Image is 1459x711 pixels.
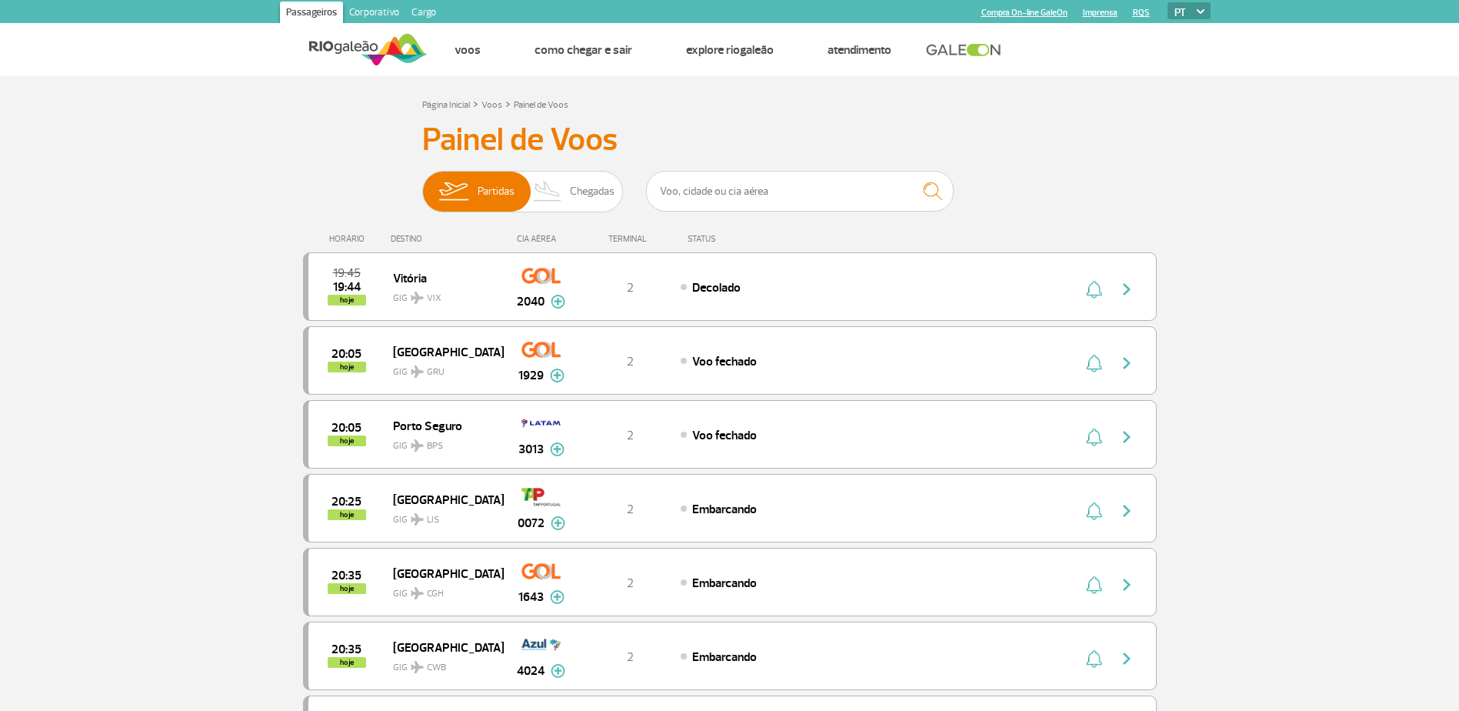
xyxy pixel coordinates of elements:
img: destiny_airplane.svg [411,661,424,673]
span: LIS [427,513,439,527]
span: [GEOGRAPHIC_DATA] [393,563,491,583]
img: slider-embarque [429,172,478,212]
span: 2025-08-26 20:05:00 [331,422,361,433]
img: seta-direita-painel-voo.svg [1118,649,1136,668]
a: Cargo [405,2,442,26]
span: 3013 [518,440,544,459]
span: GIG [393,505,491,527]
span: [GEOGRAPHIC_DATA] [393,489,491,509]
img: slider-desembarque [525,172,571,212]
img: sino-painel-voo.svg [1086,354,1102,372]
img: seta-direita-painel-voo.svg [1118,280,1136,299]
img: destiny_airplane.svg [411,292,424,304]
span: 0072 [518,514,545,532]
h3: Painel de Voos [422,121,1038,159]
img: destiny_airplane.svg [411,587,424,599]
span: GIG [393,431,491,453]
span: hoje [328,362,366,372]
span: BPS [427,439,443,453]
img: seta-direita-painel-voo.svg [1118,428,1136,446]
span: Embarcando [692,649,757,665]
span: Partidas [478,172,515,212]
img: seta-direita-painel-voo.svg [1118,502,1136,520]
img: destiny_airplane.svg [411,439,424,452]
span: GIG [393,283,491,305]
a: Imprensa [1083,8,1118,18]
a: Voos [481,99,502,111]
span: 2025-08-26 20:25:00 [331,496,361,507]
span: Decolado [692,280,741,295]
span: 2040 [517,292,545,311]
span: Voo fechado [692,354,757,369]
span: Voo fechado [692,428,757,443]
a: Painel de Voos [514,99,568,111]
img: mais-info-painel-voo.svg [551,295,565,309]
span: GIG [393,653,491,675]
span: 2025-08-26 19:45:00 [333,268,361,279]
span: 2 [627,576,634,591]
img: seta-direita-painel-voo.svg [1118,576,1136,594]
img: destiny_airplane.svg [411,366,424,378]
a: RQS [1133,8,1150,18]
a: Explore RIOgaleão [686,42,774,58]
span: hoje [328,583,366,594]
span: 2 [627,649,634,665]
span: Porto Seguro [393,416,491,436]
div: STATUS [680,234,805,244]
a: Voos [455,42,481,58]
span: GRU [427,366,445,379]
span: CWB [427,661,446,675]
img: mais-info-painel-voo.svg [551,664,565,678]
span: 2025-08-26 19:44:15 [333,282,361,292]
a: Corporativo [343,2,405,26]
span: 4024 [517,662,545,680]
span: [GEOGRAPHIC_DATA] [393,342,491,362]
img: destiny_airplane.svg [411,513,424,526]
span: 1929 [518,366,544,385]
a: Compra On-line GaleOn [981,8,1068,18]
span: 2 [627,354,634,369]
span: 2 [627,428,634,443]
span: hoje [328,295,366,305]
a: Atendimento [828,42,891,58]
a: > [473,95,478,112]
span: GIG [393,579,491,601]
img: mais-info-painel-voo.svg [550,442,565,456]
span: hoje [328,436,366,446]
span: 2025-08-26 20:35:00 [331,570,361,581]
a: Página Inicial [422,99,470,111]
span: 1643 [518,588,544,606]
img: sino-painel-voo.svg [1086,428,1102,446]
img: mais-info-painel-voo.svg [550,369,565,382]
img: sino-painel-voo.svg [1086,502,1102,520]
span: Embarcando [692,502,757,517]
div: TERMINAL [580,234,680,244]
a: Passageiros [280,2,343,26]
div: HORÁRIO [308,234,391,244]
span: Embarcando [692,576,757,591]
a: > [505,95,511,112]
span: hoje [328,509,366,520]
span: CGH [427,587,444,601]
img: seta-direita-painel-voo.svg [1118,354,1136,372]
span: Chegadas [570,172,615,212]
img: mais-info-painel-voo.svg [550,590,565,604]
span: VIX [427,292,441,305]
img: sino-painel-voo.svg [1086,576,1102,594]
span: 2 [627,280,634,295]
img: sino-painel-voo.svg [1086,649,1102,668]
a: Como chegar e sair [535,42,632,58]
div: CIA AÉREA [503,234,580,244]
span: 2025-08-26 20:05:00 [331,349,361,359]
img: mais-info-painel-voo.svg [551,516,565,530]
span: Vitória [393,268,491,288]
input: Voo, cidade ou cia aérea [646,171,954,212]
span: hoje [328,657,366,668]
img: sino-painel-voo.svg [1086,280,1102,299]
span: GIG [393,357,491,379]
span: 2025-08-26 20:35:00 [331,644,361,655]
span: [GEOGRAPHIC_DATA] [393,637,491,657]
div: DESTINO [391,234,503,244]
span: 2 [627,502,634,517]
